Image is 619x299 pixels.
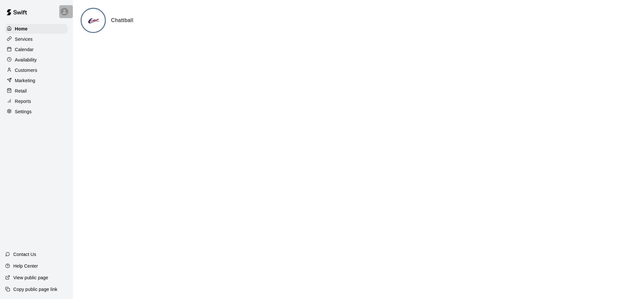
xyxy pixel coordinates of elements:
a: Retail [5,86,68,96]
p: Home [15,26,28,32]
a: Reports [5,96,68,106]
p: Settings [15,108,32,115]
p: Services [15,36,33,42]
p: Retail [15,88,27,94]
p: Copy public page link [13,286,57,293]
a: Home [5,24,68,34]
a: Customers [5,65,68,75]
p: Customers [15,67,37,73]
p: Reports [15,98,31,105]
a: Settings [5,107,68,116]
a: Marketing [5,76,68,85]
p: Availability [15,57,37,63]
p: Contact Us [13,251,36,258]
p: Calendar [15,46,34,53]
p: View public page [13,274,48,281]
img: Chattball logo [82,9,106,33]
a: Availability [5,55,68,65]
a: Services [5,34,68,44]
h6: Chattball [111,16,133,25]
a: Calendar [5,45,68,54]
p: Help Center [13,263,38,269]
p: Marketing [15,77,35,84]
